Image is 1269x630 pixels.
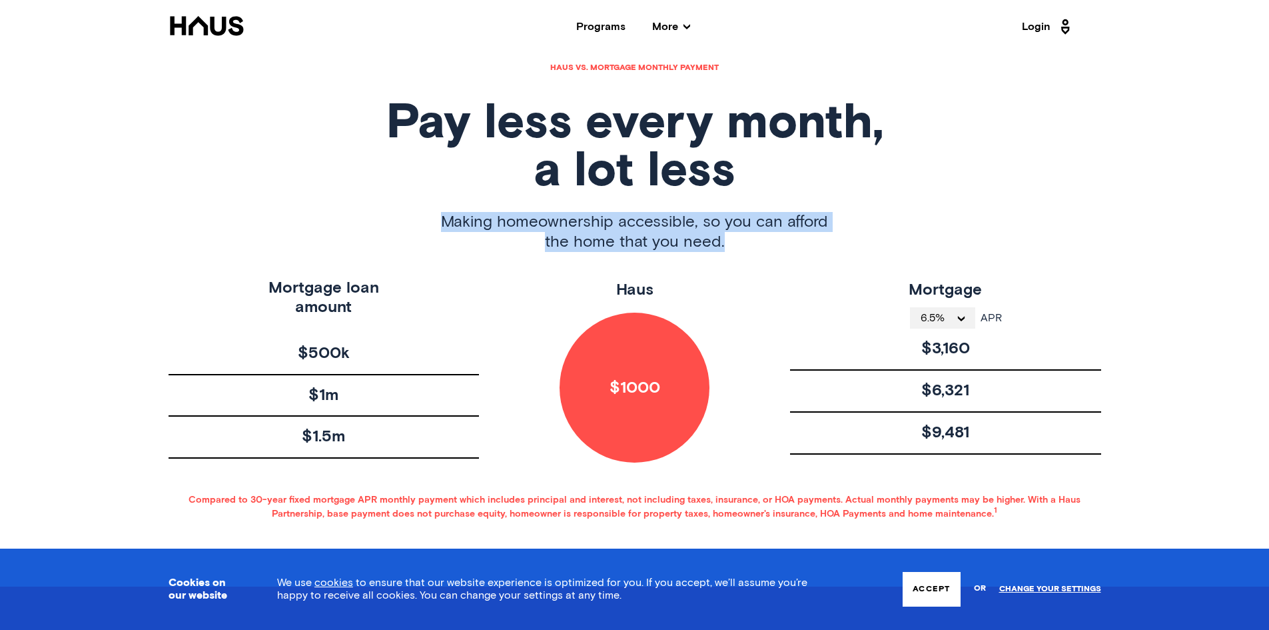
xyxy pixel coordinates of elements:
[910,307,975,329] button: open menu
[169,100,1101,196] h1: Pay less every month, a lot less
[169,577,244,602] h3: Cookies on our website
[909,282,982,298] span: Mortgage
[314,577,353,588] a: cookies
[1022,16,1074,37] a: Login
[169,495,1101,519] span: Compared to 30-year fixed mortgage APR monthly payment which includes principal and interest, not...
[298,344,350,363] span: $500k
[903,572,960,607] button: Accept
[921,313,955,323] span: 6.5%
[610,379,660,398] span: $1000
[652,21,690,32] span: More
[268,279,379,317] span: Mortgage loan amount
[576,21,626,32] a: Programs
[974,577,986,601] span: or
[921,423,969,443] span: $9,481
[921,339,970,359] span: $3,160
[308,386,338,405] span: $1m
[441,212,828,252] span: Making homeownership accessible, so you can afford the home that you need.
[169,64,1101,72] h1: Haus vs. mortgage monthly payment
[975,313,1002,323] span: APR
[999,585,1101,594] a: Change your settings
[302,427,345,447] span: $1.5m
[616,282,653,298] span: Haus
[277,577,807,601] span: We use to ensure that our website experience is optimized for you. If you accept, we’ll assume yo...
[994,507,997,515] sup: 1
[921,381,969,401] span: $6,321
